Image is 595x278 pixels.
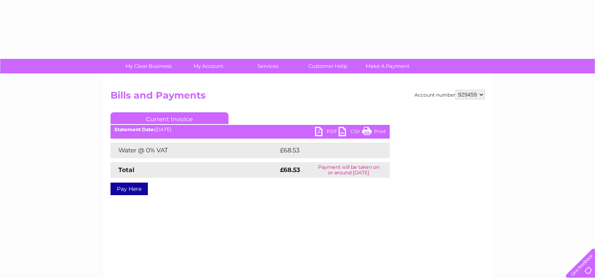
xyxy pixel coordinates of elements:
a: Print [362,127,386,138]
strong: £68.53 [280,166,300,174]
a: My Account [176,59,241,73]
a: Pay Here [111,183,148,195]
a: Services [236,59,300,73]
div: Account number [414,90,485,99]
strong: Total [118,166,134,174]
td: £68.53 [278,143,374,158]
td: Water @ 0% VAT [111,143,278,158]
div: [DATE] [111,127,390,132]
a: Make A Payment [355,59,420,73]
a: CSV [339,127,362,138]
h2: Bills and Payments [111,90,485,105]
a: Customer Help [295,59,360,73]
td: Payment will be taken on or around [DATE] [308,162,390,178]
b: Statement Date: [114,126,155,132]
a: PDF [315,127,339,138]
a: Current Invoice [111,112,228,124]
a: My Clear Business [116,59,181,73]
